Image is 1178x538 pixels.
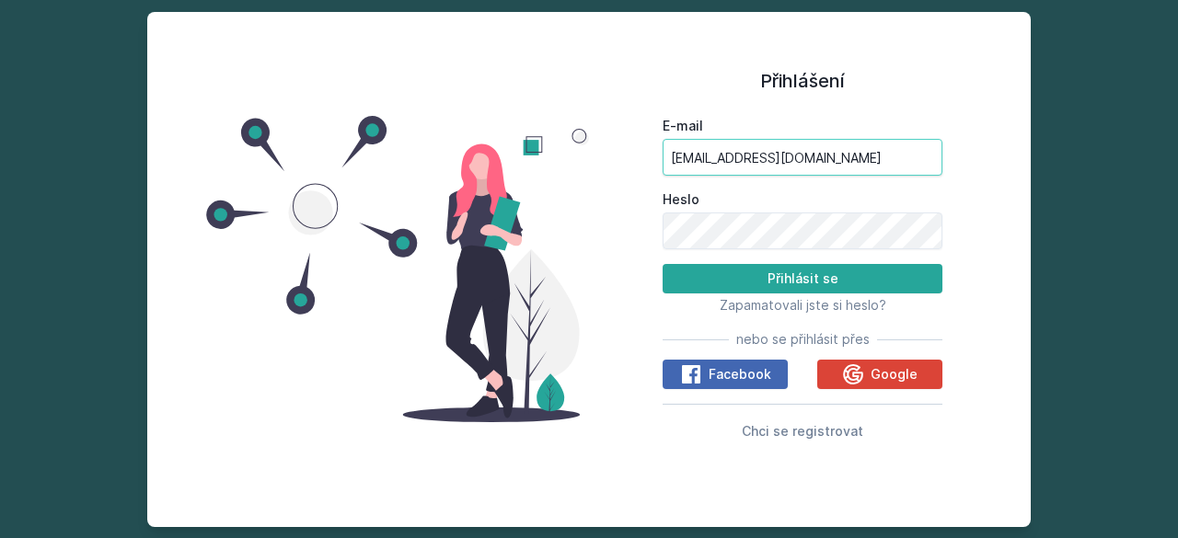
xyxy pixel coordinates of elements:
input: Tvoje e-mailová adresa [663,139,942,176]
button: Google [817,360,942,389]
font: Zapamatovali jste si heslo? [720,297,886,313]
font: Facebook [709,366,771,382]
button: Facebook [663,360,788,389]
button: Chci se registrovat [742,419,863,441]
font: Přihlásit se [768,270,838,286]
font: Chci se registrovat [742,423,863,439]
font: E-mail [663,118,703,133]
font: Heslo [663,191,699,207]
font: nebo se přihlásit přes [736,331,870,347]
font: Přihlášení [760,70,845,92]
font: Google [871,366,918,382]
button: Přihlásit se [663,264,942,293]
